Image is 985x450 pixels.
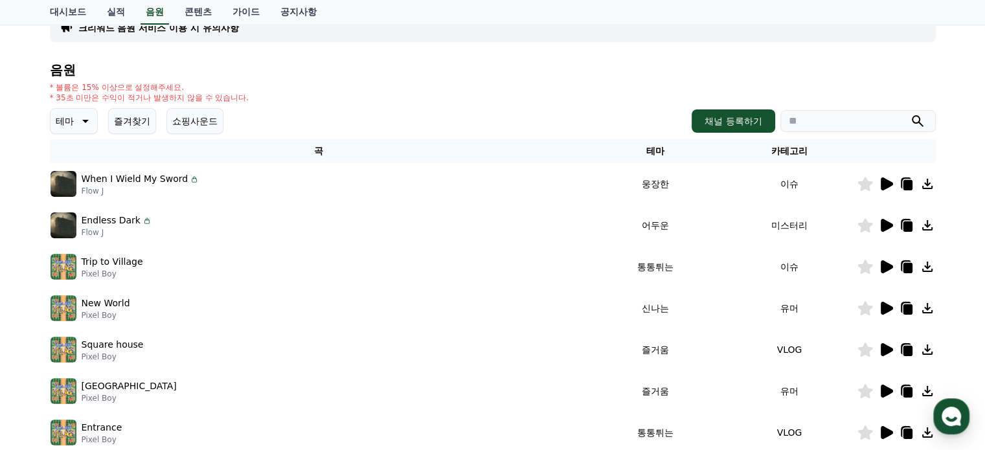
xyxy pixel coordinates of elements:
p: * 볼륨은 15% 이상으로 설정해주세요. [50,82,249,93]
a: 대화 [85,343,167,375]
p: New World [82,297,130,310]
p: When I Wield My Sword [82,172,188,186]
span: 설정 [200,362,216,372]
p: Pixel Boy [82,393,177,403]
p: * 35초 미만은 수익이 적거나 발생하지 않을 수 있습니다. [50,93,249,103]
td: 미스터리 [722,205,856,246]
p: Entrance [82,421,122,434]
img: music [51,295,76,321]
p: Flow J [82,227,152,238]
p: Pixel Boy [82,310,130,321]
a: 설정 [167,343,249,375]
th: 곡 [50,139,588,163]
button: 테마 [50,108,98,134]
span: 홈 [41,362,49,372]
button: 즐겨찾기 [108,108,156,134]
td: 신나는 [588,287,722,329]
a: 홈 [4,343,85,375]
img: music [51,378,76,404]
td: 유머 [722,287,856,329]
button: 채널 등록하기 [692,109,775,133]
a: 크리워드 음원 서비스 이용 시 유의사항 [78,21,239,34]
img: music [51,212,76,238]
td: 이슈 [722,163,856,205]
img: music [51,171,76,197]
p: Pixel Boy [82,352,144,362]
span: 대화 [119,363,134,373]
img: music [51,337,76,363]
td: VLOG [722,329,856,370]
p: Pixel Boy [82,269,143,279]
td: 통통튀는 [588,246,722,287]
td: 즐거움 [588,370,722,412]
td: 어두운 [588,205,722,246]
th: 테마 [588,139,722,163]
p: Trip to Village [82,255,143,269]
button: 쇼핑사운드 [166,108,223,134]
th: 카테고리 [722,139,856,163]
td: 유머 [722,370,856,412]
p: Square house [82,338,144,352]
td: 웅장한 [588,163,722,205]
p: Endless Dark [82,214,141,227]
p: Flow J [82,186,200,196]
p: Pixel Boy [82,434,122,445]
td: 이슈 [722,246,856,287]
img: music [51,420,76,445]
p: [GEOGRAPHIC_DATA] [82,379,177,393]
td: 즐거움 [588,329,722,370]
img: music [51,254,76,280]
p: 테마 [56,112,74,130]
h4: 음원 [50,63,936,77]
